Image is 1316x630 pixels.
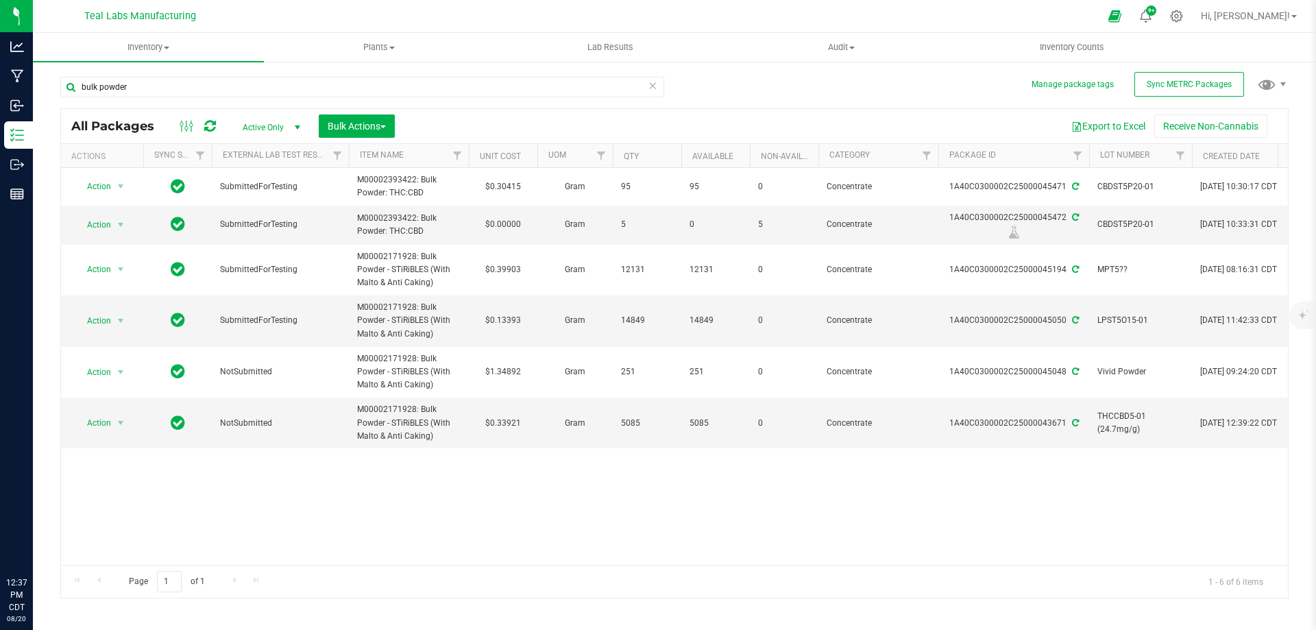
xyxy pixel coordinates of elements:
span: CBDST5P20-01 [1097,218,1184,231]
input: 1 [157,571,182,592]
div: Lab Sample [936,225,1091,239]
span: SubmittedForTesting [220,218,341,231]
span: Sync METRC Packages [1147,80,1232,89]
span: 12131 [690,263,742,276]
button: Manage package tags [1032,79,1114,90]
div: 1A40C0300002C25000045048 [936,365,1091,378]
inline-svg: Outbound [10,158,24,171]
span: Plants [265,41,494,53]
span: In Sync [171,215,185,234]
div: Manage settings [1168,10,1185,23]
span: select [112,215,130,234]
span: 0 [758,263,810,276]
span: 0 [690,218,742,231]
span: M00002393422: Bulk Powder: THC:CBD [357,212,461,238]
inline-svg: Manufacturing [10,69,24,83]
span: Teal Labs Manufacturing [84,10,196,22]
span: 5 [758,218,810,231]
span: 251 [690,365,742,378]
span: 12131 [621,263,673,276]
span: In Sync [171,177,185,196]
span: 95 [690,180,742,193]
span: select [112,363,130,382]
div: 1A40C0300002C25000045050 [936,314,1091,327]
span: 14849 [621,314,673,327]
div: 1A40C0300002C25000043671 [936,417,1091,430]
span: MPT5?? [1097,263,1184,276]
span: In Sync [171,362,185,381]
span: [DATE] 11:42:33 CDT [1200,314,1277,327]
a: Inventory [33,33,264,62]
span: [DATE] 09:24:20 CDT [1200,365,1277,378]
span: M00002393422: Bulk Powder: THC:CBD [357,173,461,199]
span: Action [75,177,112,196]
span: Inventory Counts [1021,41,1123,53]
a: Filter [446,144,469,167]
input: Search Package ID, Item Name, SKU, Lot or Part Number... [60,77,664,97]
a: Lot Number [1100,150,1149,160]
span: 0 [758,180,810,193]
button: Sync METRC Packages [1134,72,1244,97]
inline-svg: Inventory [10,128,24,142]
span: M00002171928: Bulk Powder - STiRiBLES (With Malto & Anti Caking) [357,250,461,290]
span: NotSubmitted [220,365,341,378]
a: Lab Results [495,33,726,62]
a: External Lab Test Result [223,150,330,160]
span: Inventory [33,41,264,53]
span: In Sync [171,260,185,279]
span: select [112,311,130,330]
inline-svg: Inbound [10,99,24,112]
button: Bulk Actions [319,114,395,138]
span: Concentrate [827,314,930,327]
span: Hi, [PERSON_NAME]! [1201,10,1290,21]
a: Plants [264,33,495,62]
span: Gram [546,218,605,231]
span: Concentrate [827,417,930,430]
span: Gram [546,263,605,276]
span: 0 [758,314,810,327]
a: Created Date [1203,152,1260,161]
span: Sync from Compliance System [1070,265,1079,274]
a: Sync Status [154,150,207,160]
button: Export to Excel [1062,114,1154,138]
a: Category [829,150,870,160]
iframe: Resource center [14,520,55,561]
span: [DATE] 08:16:31 CDT [1200,263,1277,276]
span: 14849 [690,314,742,327]
span: SubmittedForTesting [220,263,341,276]
a: Filter [1067,144,1089,167]
td: $0.39903 [469,245,537,296]
span: Concentrate [827,180,930,193]
span: Audit [727,41,956,53]
span: [DATE] 12:39:22 CDT [1200,417,1277,430]
div: 1A40C0300002C25000045194 [936,263,1091,276]
span: 95 [621,180,673,193]
a: Item Name [360,150,404,160]
span: Gram [546,180,605,193]
span: Action [75,260,112,279]
p: 08/20 [6,614,27,624]
span: Open Ecommerce Menu [1099,3,1130,29]
span: In Sync [171,413,185,433]
a: Filter [590,144,613,167]
span: All Packages [71,119,168,134]
div: Actions [71,152,138,161]
a: Package ID [949,150,996,160]
span: M00002171928: Bulk Powder - STiRiBLES (With Malto & Anti Caking) [357,403,461,443]
span: Vivid Powder [1097,365,1184,378]
span: select [112,413,130,433]
span: M00002171928: Bulk Powder - STiRiBLES (With Malto & Anti Caking) [357,301,461,341]
a: Filter [916,144,938,167]
span: Gram [546,417,605,430]
span: M00002171928: Bulk Powder - STiRiBLES (With Malto & Anti Caking) [357,352,461,392]
span: Gram [546,365,605,378]
span: 5 [621,218,673,231]
span: Concentrate [827,365,930,378]
a: Audit [726,33,957,62]
span: [DATE] 10:30:17 CDT [1200,180,1277,193]
span: 9+ [1148,8,1154,14]
span: 0 [758,417,810,430]
span: SubmittedForTesting [220,180,341,193]
span: Sync from Compliance System [1070,418,1079,428]
span: 5085 [690,417,742,430]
